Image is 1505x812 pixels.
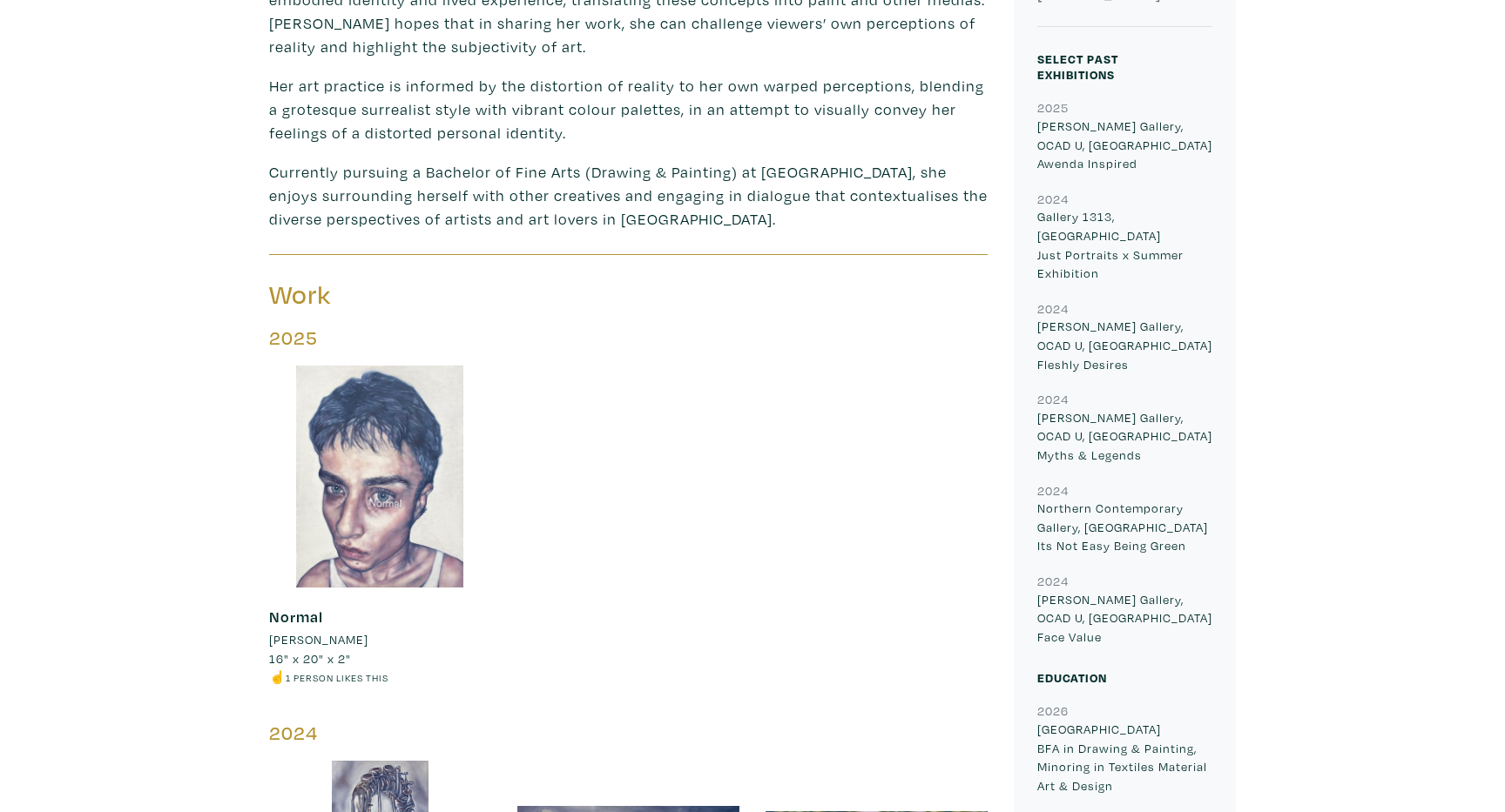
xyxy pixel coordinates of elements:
small: 2024 [1037,482,1069,499]
small: Education [1037,669,1107,686]
small: 2026 [1037,702,1069,719]
p: [PERSON_NAME] Gallery, OCAD U, [GEOGRAPHIC_DATA] Myths & Legends [1037,408,1212,465]
small: Select Past Exhibitions [1037,50,1118,83]
p: [PERSON_NAME] Gallery, OCAD U, [GEOGRAPHIC_DATA] Face Value [1037,590,1212,647]
p: [PERSON_NAME] Gallery, OCAD U, [GEOGRAPHIC_DATA] Awenda Inspired [1037,117,1212,173]
small: 2024 [1037,191,1069,207]
p: Currently pursuing a Bachelor of Fine Arts (Drawing & Painting) at [GEOGRAPHIC_DATA], she enjoys ... [269,160,988,231]
span: 16" x 20" x 2" [269,650,351,667]
p: [PERSON_NAME] Gallery, OCAD U, [GEOGRAPHIC_DATA] Fleshly Desires [1037,317,1212,373]
a: Normal [269,607,323,627]
h3: Work [269,278,616,312]
small: 2024 [1037,391,1069,407]
p: Gallery 1313, [GEOGRAPHIC_DATA] Just Portraits x Summer Exhibition [1037,207,1212,282]
small: 2024 [1037,300,1069,317]
li: ☝️ [269,668,491,687]
a: [PERSON_NAME] [269,630,491,649]
p: Northern Contemporary Gallery, [GEOGRAPHIC_DATA] Its Not Easy Being Green [1037,499,1212,555]
p: Her art practice is informed by the distortion of reality to her own warped perceptions, blending... [269,74,988,144]
h5: 2025 [269,326,988,350]
small: 2025 [1037,99,1069,116]
p: [GEOGRAPHIC_DATA] BFA in Drawing & Painting, Minoring in Textiles Material Art & Design [1037,720,1212,795]
small: 1 person likes this [286,671,388,684]
li: [PERSON_NAME] [269,630,368,649]
h5: 2024 [269,721,988,745]
small: 2024 [1037,573,1069,589]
